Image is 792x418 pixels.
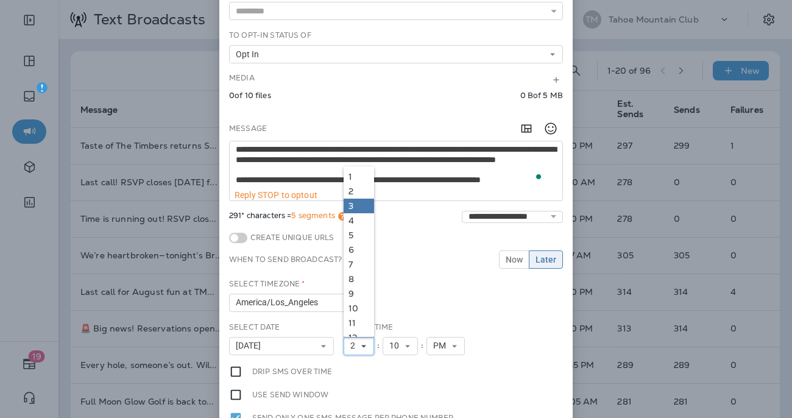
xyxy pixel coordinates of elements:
label: When to send broadcast? [229,255,342,264]
label: To Opt-In Status of [229,30,311,40]
button: Later [529,250,563,269]
button: Add in a premade template [514,116,539,141]
button: Select an emoji [539,116,563,141]
a: 3 [344,199,374,213]
button: 10 [383,337,418,355]
span: 291* characters = [229,211,347,223]
a: 10 [344,301,374,316]
span: [DATE] [236,341,266,351]
span: Now [506,255,523,264]
span: 10 [389,341,404,351]
span: Reply STOP to optout [235,190,317,200]
button: 2 [344,337,374,355]
a: 11 [344,316,374,330]
a: 5 [344,228,374,243]
span: PM [433,341,451,351]
span: 5 segments [291,210,334,221]
a: 6 [344,243,374,257]
span: Later [536,255,556,264]
label: Use send window [252,388,328,402]
span: Opt In [236,49,264,60]
button: PM [426,337,465,355]
button: Opt In [229,45,563,63]
a: 2 [344,184,374,199]
label: Drip SMS over time [252,365,333,378]
p: 0 of 10 files [229,91,271,101]
label: Media [229,73,255,83]
textarea: To enrich screen reader interactions, please activate Accessibility in Grammarly extension settings [230,141,562,190]
div: : [374,337,383,355]
a: 8 [344,272,374,286]
span: America/Los_Angeles [236,297,323,308]
button: [DATE] [229,337,334,355]
a: 4 [344,213,374,228]
a: 9 [344,286,374,301]
label: Select Timezone [229,279,305,289]
label: Message [229,124,267,133]
a: 12 [344,330,374,345]
a: 7 [344,257,374,272]
label: Create Unique URLs [247,233,334,243]
a: 1 [344,169,374,184]
p: 0 B of 5 MB [520,91,563,101]
button: Now [499,250,529,269]
span: 2 [350,341,360,351]
label: Select Date [229,322,280,332]
div: : [418,337,426,355]
button: America/Los_Angeles [229,294,374,312]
